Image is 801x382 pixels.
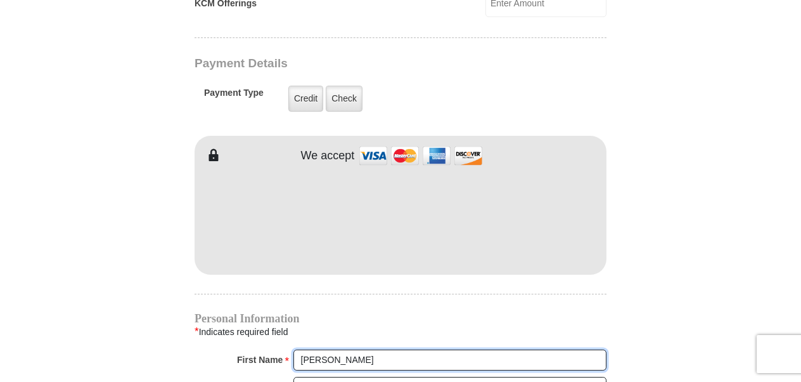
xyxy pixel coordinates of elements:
[204,88,264,105] h5: Payment Type
[288,86,323,112] label: Credit
[237,351,283,369] strong: First Name
[357,142,484,169] img: credit cards accepted
[195,56,518,71] h3: Payment Details
[326,86,362,112] label: Check
[195,313,606,324] h4: Personal Information
[195,324,606,340] div: Indicates required field
[301,149,355,163] h4: We accept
